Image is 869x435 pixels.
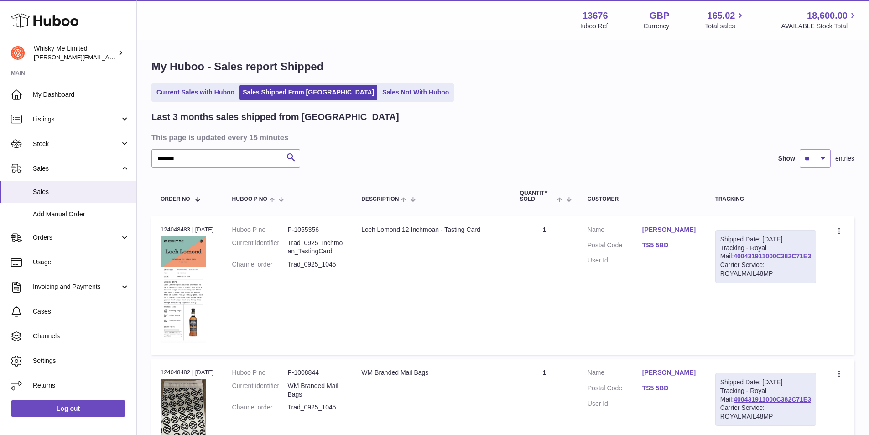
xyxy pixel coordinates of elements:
[642,368,697,377] a: [PERSON_NAME]
[287,403,343,412] dd: Trad_0925_1045
[287,225,343,234] dd: P-1055356
[734,252,811,260] a: 400431911000C382C71E3
[33,332,130,341] span: Channels
[781,22,858,31] span: AVAILABLE Stock Total
[520,190,555,202] span: Quantity Sold
[720,235,811,244] div: Shipped Date: [DATE]
[287,368,343,377] dd: P-1008844
[379,85,452,100] a: Sales Not With Huboo
[161,196,190,202] span: Order No
[232,239,288,256] dt: Current identifier
[720,378,811,387] div: Shipped Date: [DATE]
[153,85,238,100] a: Current Sales with Huboo
[588,225,642,236] dt: Name
[588,384,642,395] dt: Postal Code
[33,258,130,267] span: Usage
[33,164,120,173] span: Sales
[361,225,501,234] div: Loch Lomond 12 Inchmoan - Tasting Card
[33,90,130,99] span: My Dashboard
[33,307,130,316] span: Cases
[705,10,745,31] a: 165.02 Total sales
[161,236,206,343] img: 136761757010120.png
[34,53,183,61] span: [PERSON_NAME][EMAIL_ADDRESS][DOMAIN_NAME]
[588,256,642,265] dt: User Id
[33,283,120,291] span: Invoicing and Payments
[361,368,501,377] div: WM Branded Mail Bags
[33,233,120,242] span: Orders
[232,260,288,269] dt: Channel order
[705,22,745,31] span: Total sales
[287,382,343,399] dd: WM Branded Mail Bags
[588,399,642,408] dt: User Id
[781,10,858,31] a: 18,600.00 AVAILABLE Stock Total
[232,368,288,377] dt: Huboo P no
[778,154,795,163] label: Show
[151,132,852,142] h3: This page is updated every 15 minutes
[361,196,399,202] span: Description
[707,10,735,22] span: 165.02
[720,404,811,421] div: Carrier Service: ROYALMAIL48MP
[34,44,116,62] div: Whisky Me Limited
[151,59,854,74] h1: My Huboo - Sales report Shipped
[161,225,214,234] div: 124048483 | [DATE]
[511,216,578,355] td: 1
[642,241,697,250] a: TS5 5BD
[33,188,130,196] span: Sales
[33,115,120,124] span: Listings
[734,396,811,403] a: 400431911000C382C71E3
[33,381,130,390] span: Returns
[644,22,670,31] div: Currency
[835,154,854,163] span: entries
[715,196,816,202] div: Tracking
[578,22,608,31] div: Huboo Ref
[583,10,608,22] strong: 13676
[715,230,816,283] div: Tracking - Royal Mail:
[232,382,288,399] dt: Current identifier
[161,368,214,377] div: 124048482 | [DATE]
[642,384,697,393] a: TS5 5BD
[232,403,288,412] dt: Channel order
[33,140,120,148] span: Stock
[11,400,125,417] a: Log out
[588,368,642,379] dt: Name
[715,373,816,426] div: Tracking - Royal Mail:
[720,261,811,278] div: Carrier Service: ROYALMAIL48MP
[807,10,848,22] span: 18,600.00
[232,225,288,234] dt: Huboo P no
[151,111,399,123] h2: Last 3 months sales shipped from [GEOGRAPHIC_DATA]
[650,10,669,22] strong: GBP
[287,260,343,269] dd: Trad_0925_1045
[642,225,697,234] a: [PERSON_NAME]
[232,196,267,202] span: Huboo P no
[588,196,697,202] div: Customer
[287,239,343,256] dd: Trad_0925_Inchmoan_TastingCard
[33,356,130,365] span: Settings
[11,46,25,60] img: frances@whiskyshop.com
[33,210,130,219] span: Add Manual Order
[588,241,642,252] dt: Postal Code
[239,85,377,100] a: Sales Shipped From [GEOGRAPHIC_DATA]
